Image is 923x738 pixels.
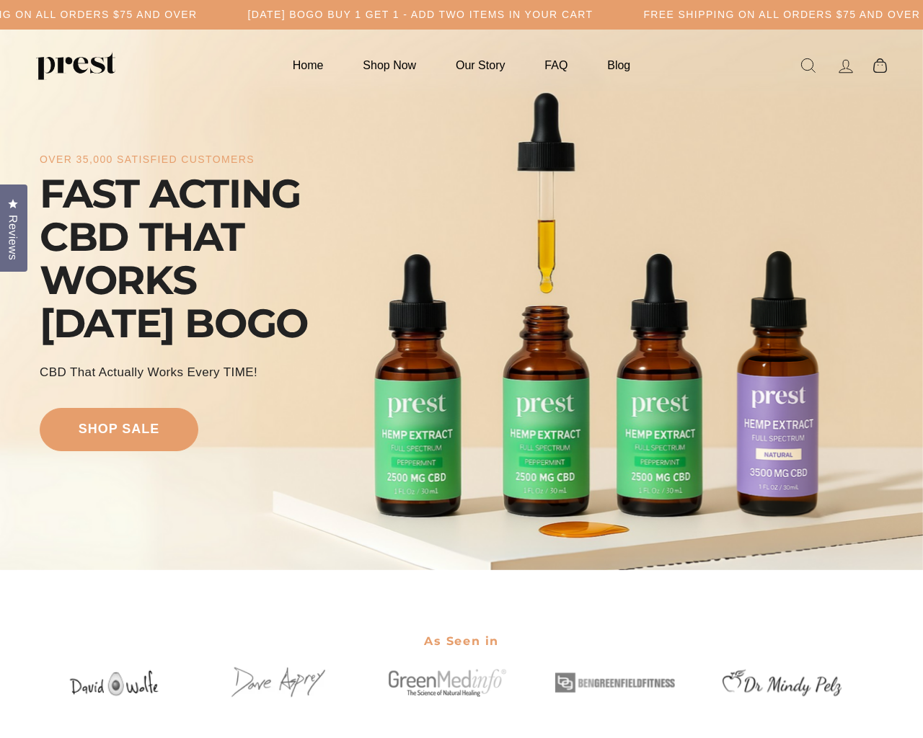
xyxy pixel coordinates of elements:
[643,9,920,21] h5: Free Shipping on all orders $75 and over
[438,51,523,79] a: Our Story
[526,51,586,79] a: FAQ
[40,408,198,451] a: shop sale
[40,625,883,657] h2: As Seen in
[36,51,115,80] img: PREST ORGANICS
[248,9,593,21] h5: [DATE] BOGO BUY 1 GET 1 - ADD TWO ITEMS IN YOUR CART
[275,51,342,79] a: Home
[40,172,364,345] div: FAST ACTING CBD THAT WORKS [DATE] BOGO
[345,51,434,79] a: Shop Now
[40,363,257,381] div: CBD That Actually Works every TIME!
[589,51,648,79] a: Blog
[275,51,648,79] ul: Primary
[4,215,22,260] span: Reviews
[40,154,255,166] div: over 35,000 satisfied customers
